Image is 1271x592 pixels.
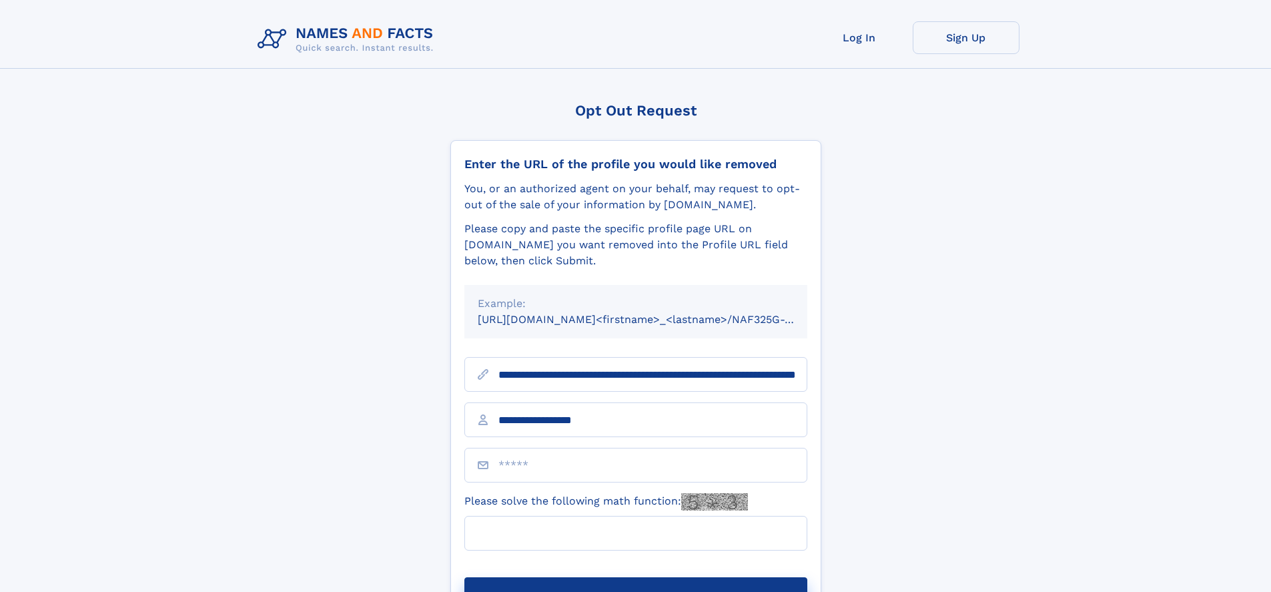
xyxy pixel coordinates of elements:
[464,181,807,213] div: You, or an authorized agent on your behalf, may request to opt-out of the sale of your informatio...
[450,102,821,119] div: Opt Out Request
[478,313,833,326] small: [URL][DOMAIN_NAME]<firstname>_<lastname>/NAF325G-xxxxxxxx
[806,21,913,54] a: Log In
[478,296,794,312] div: Example:
[252,21,444,57] img: Logo Names and Facts
[913,21,1019,54] a: Sign Up
[464,493,748,511] label: Please solve the following math function:
[464,221,807,269] div: Please copy and paste the specific profile page URL on [DOMAIN_NAME] you want removed into the Pr...
[464,157,807,172] div: Enter the URL of the profile you would like removed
